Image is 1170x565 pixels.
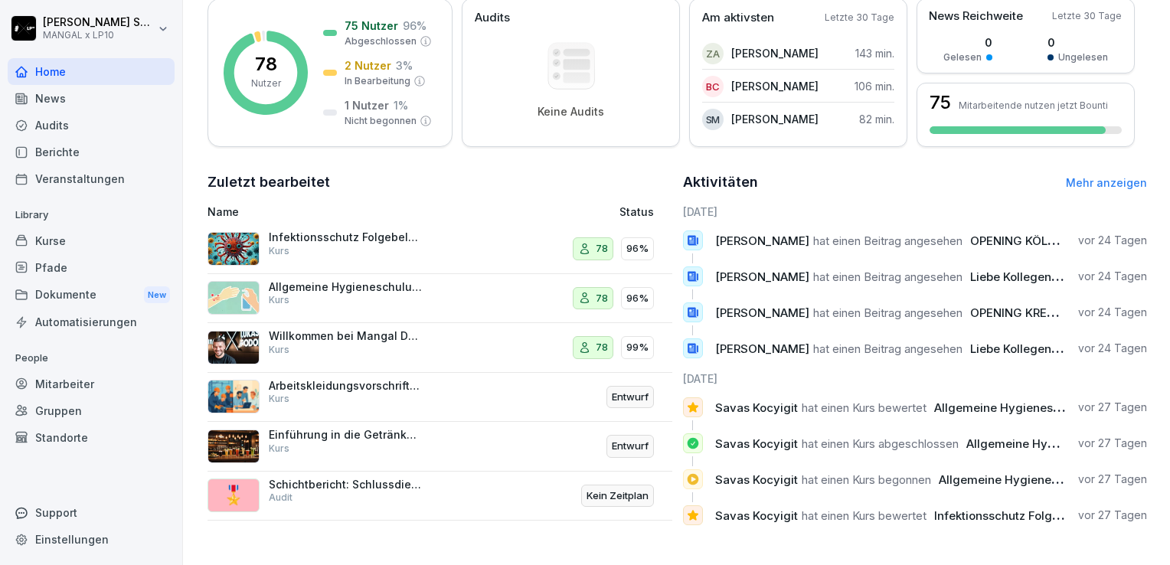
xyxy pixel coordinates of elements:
p: News Reichweite [929,8,1023,25]
span: Savas Kocyigit [715,400,798,415]
div: ZA [702,43,724,64]
h6: [DATE] [683,371,1148,387]
p: Status [619,204,654,220]
a: News [8,85,175,112]
span: Savas Kocyigit [715,472,798,487]
a: Einführung in die Getränkeangebot bei Mangal DönerKursEntwurf [208,422,672,472]
div: Standorte [8,424,175,451]
p: 2 Nutzer [345,57,391,73]
span: hat einen Beitrag angesehen [813,269,962,284]
img: fb1gkfo6bfjiaopu91h9jktb.png [208,380,260,413]
p: vor 27 Tagen [1078,472,1147,487]
div: Automatisierungen [8,309,175,335]
p: 0 [943,34,992,51]
p: 3 % [396,57,413,73]
a: 🎖️Schichtbericht: SchlussdienstAuditKein Zeitplan [208,472,672,521]
a: Home [8,58,175,85]
p: Library [8,203,175,227]
p: Am aktivsten [702,9,774,27]
div: SM [702,109,724,130]
a: Infektionsschutz Folgebelehrung (nach §43 IfSG)Kurs7896% [208,224,672,274]
p: Kurs [269,442,289,456]
p: Schichtbericht: Schlussdienst [269,478,422,492]
p: Kurs [269,293,289,307]
p: 96% [626,291,649,306]
span: hat einen Kurs bewertet [802,400,927,415]
p: 🎖️ [222,482,245,509]
a: Pfade [8,254,175,281]
p: Entwurf [612,390,649,405]
p: 1 Nutzer [345,97,389,113]
img: entcvvv9bcs7udf91dfe67uz.png [208,232,260,266]
p: Infektionsschutz Folgebelehrung (nach §43 IfSG) [269,230,422,244]
p: Letzte 30 Tage [825,11,894,24]
span: [PERSON_NAME] [715,305,809,320]
p: vor 27 Tagen [1078,436,1147,451]
h6: [DATE] [683,204,1148,220]
p: vor 24 Tagen [1078,305,1147,320]
p: Kurs [269,343,289,357]
p: Keine Audits [538,105,604,119]
h3: 75 [930,93,951,112]
img: hrooaq08pu8a7t8j1istvdhr.png [208,429,260,463]
span: hat einen Beitrag angesehen [813,305,962,320]
p: Allgemeine Hygieneschulung (nach LHMV §4) [269,280,422,294]
a: Veranstaltungen [8,165,175,192]
div: Support [8,499,175,526]
p: vor 24 Tagen [1078,269,1147,284]
p: 78 [596,291,608,306]
span: hat einen Beitrag angesehen [813,234,962,248]
p: 82 min. [859,111,894,127]
span: hat einen Kurs abgeschlossen [802,436,959,451]
a: Einstellungen [8,526,175,553]
p: Audit [269,491,292,505]
p: Nicht begonnen [345,114,417,128]
p: [PERSON_NAME] Schepers [43,16,155,29]
p: vor 24 Tagen [1078,233,1147,248]
p: vor 24 Tagen [1078,341,1147,356]
div: Dokumente [8,281,175,309]
p: Gelesen [943,51,982,64]
p: Nutzer [251,77,281,90]
p: 1 % [394,97,408,113]
a: Mitarbeiter [8,371,175,397]
p: Kurs [269,244,289,258]
p: 106 min. [855,78,894,94]
a: Allgemeine Hygieneschulung (nach LHMV §4)Kurs7896% [208,274,672,324]
p: [PERSON_NAME] [731,111,819,127]
p: 78 [255,55,277,73]
p: 75 Nutzer [345,18,398,34]
p: People [8,346,175,371]
p: [PERSON_NAME] [731,78,819,94]
p: Kein Zeitplan [587,488,649,504]
div: Gruppen [8,397,175,424]
p: Abgeschlossen [345,34,417,48]
p: Einführung in die Getränkeangebot bei Mangal Döner [269,428,422,442]
span: [PERSON_NAME] [715,341,809,356]
p: 78 [596,340,608,355]
span: Savas Kocyigit [715,436,798,451]
img: gxsnf7ygjsfsmxd96jxi4ufn.png [208,281,260,315]
p: 78 [596,241,608,256]
p: 99% [626,340,649,355]
div: BC [702,76,724,97]
a: Berichte [8,139,175,165]
p: Mitarbeitende nutzen jetzt Bounti [959,100,1108,111]
a: Kurse [8,227,175,254]
span: hat einen Kurs bewertet [802,508,927,523]
a: Mehr anzeigen [1066,176,1147,189]
img: x022m68my2ctsma9dgr7k5hg.png [208,331,260,364]
p: Letzte 30 Tage [1052,9,1122,23]
span: [PERSON_NAME] [715,269,809,284]
p: Audits [475,9,510,27]
a: Arbeitskleidungsvorschriften für MitarbeiterKursEntwurf [208,373,672,423]
p: [PERSON_NAME] [731,45,819,61]
p: Arbeitskleidungsvorschriften für Mitarbeiter [269,379,422,393]
p: Willkommen bei Mangal Döner x LP10 [269,329,422,343]
h2: Aktivitäten [683,171,758,193]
